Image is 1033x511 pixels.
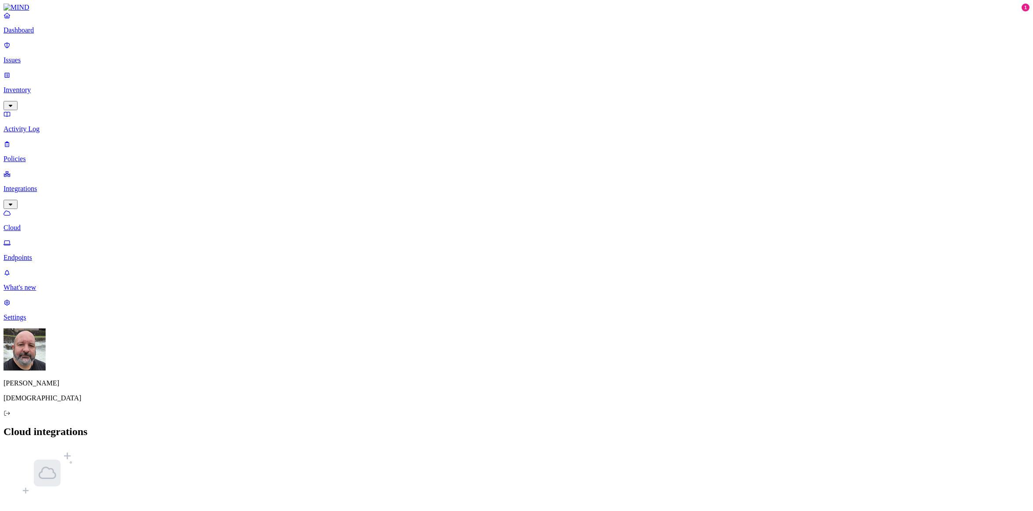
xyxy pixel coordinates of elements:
p: Settings [4,313,1029,321]
p: Endpoints [4,254,1029,262]
p: Activity Log [4,125,1029,133]
a: Issues [4,41,1029,64]
a: Integrations [4,170,1029,208]
p: Integrations [4,185,1029,193]
img: MIND [4,4,29,11]
p: Inventory [4,86,1029,94]
p: Dashboard [4,26,1029,34]
p: [DEMOGRAPHIC_DATA] [4,394,1029,402]
p: Cloud [4,224,1029,232]
a: What's new [4,269,1029,291]
div: 1 [1022,4,1029,11]
a: Policies [4,140,1029,163]
img: Ben Goodstein [4,328,46,371]
h2: Cloud integrations [4,426,1029,438]
a: Cloud [4,209,1029,232]
a: Inventory [4,71,1029,109]
p: What's new [4,284,1029,291]
p: Policies [4,155,1029,163]
a: Settings [4,299,1029,321]
a: Dashboard [4,11,1029,34]
img: integrations-cloud-empty-state [21,446,74,499]
p: Issues [4,56,1029,64]
a: MIND [4,4,1029,11]
p: [PERSON_NAME] [4,379,1029,387]
a: Endpoints [4,239,1029,262]
a: Activity Log [4,110,1029,133]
